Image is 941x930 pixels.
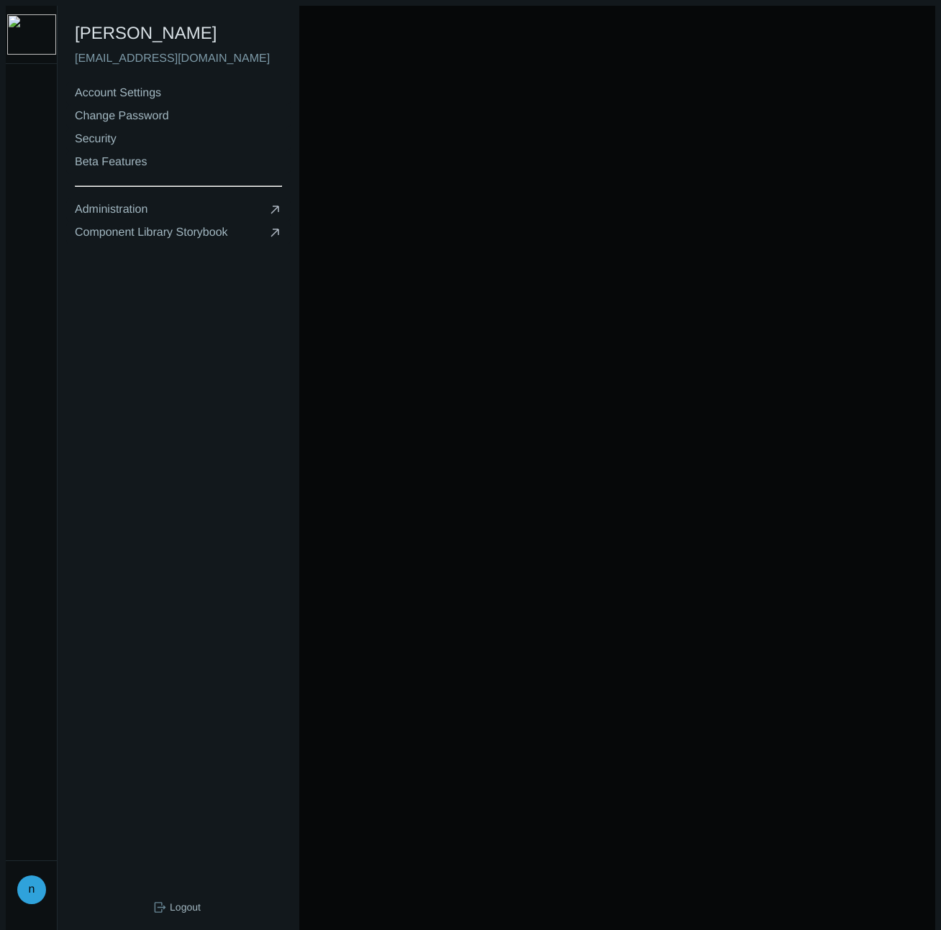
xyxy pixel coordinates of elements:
[66,82,291,105] a: Account Settings
[7,14,56,55] img: logo.png
[66,105,291,128] a: Change Password
[66,198,291,221] a: Administration
[167,900,204,915] span: Logout
[66,128,291,151] a: Security
[17,875,46,904] div: n
[75,23,282,45] div: [PERSON_NAME]
[75,50,282,68] div: [EMAIL_ADDRESS][DOMAIN_NAME]
[147,896,209,919] button: Logout
[66,151,291,174] a: Beta Features
[66,221,291,244] a: Component Library Storybook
